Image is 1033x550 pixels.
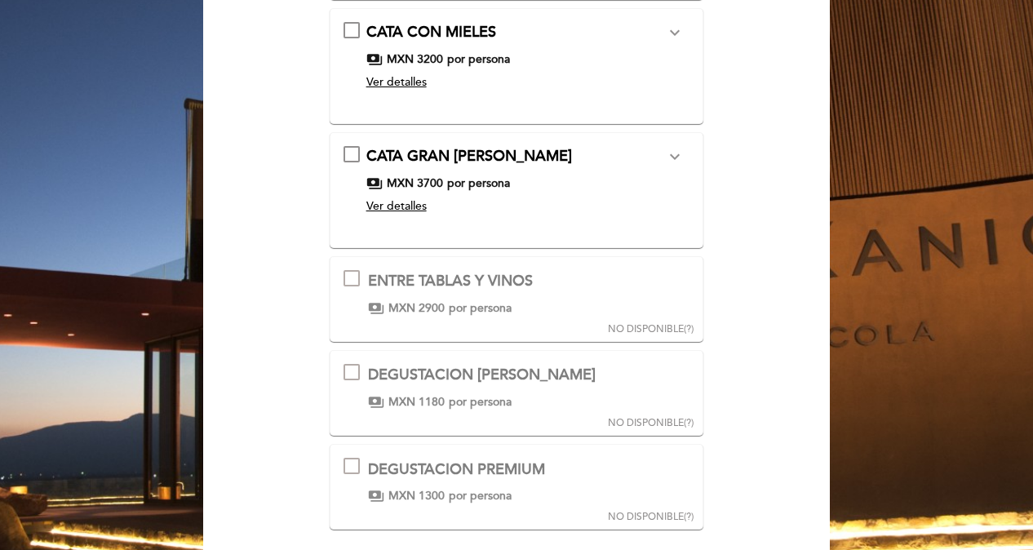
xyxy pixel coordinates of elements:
[388,300,445,317] span: MXN 2900
[344,146,690,221] md-checkbox: CATA GRAN RICARDO expand_more La sensación de la piel al tocar algo, los sonidos, sabores, imágen...
[608,416,694,430] div: (?)
[447,51,510,68] span: por persona
[449,300,512,317] span: por persona
[660,146,689,167] button: expand_more
[368,394,384,410] span: payments
[388,394,445,410] span: MXN 1180
[366,23,496,41] span: CATA CON MIELES
[608,510,694,524] div: (?)
[368,365,596,386] div: DEGUSTACION [PERSON_NAME]
[366,147,572,165] span: CATA GRAN [PERSON_NAME]
[660,22,689,43] button: expand_more
[368,300,384,317] span: payments
[603,351,698,431] button: NO DISPONIBLE(?)
[449,488,512,504] span: por persona
[665,23,685,42] i: expand_more
[344,22,690,97] md-checkbox: CATA CON MIELES expand_more Esta fascinante cata ofrece la oportunidad de degustar nuestros vinos...
[387,51,443,68] span: MXN 3200
[665,147,685,166] i: expand_more
[366,51,383,68] span: payments
[368,459,545,481] div: DEGUSTACION PREMIUM
[603,445,698,525] button: NO DISPONIBLE(?)
[608,417,684,429] span: NO DISPONIBLE
[368,271,533,292] div: ENTRE TABLAS Y VINOS
[608,322,694,336] div: (?)
[366,175,383,192] span: payments
[366,75,427,89] span: Ver detalles
[388,488,445,504] span: MXN 1300
[447,175,510,192] span: por persona
[449,394,512,410] span: por persona
[608,511,684,523] span: NO DISPONIBLE
[608,323,684,335] span: NO DISPONIBLE
[368,488,384,504] span: payments
[387,175,443,192] span: MXN 3700
[603,257,698,337] button: NO DISPONIBLE(?)
[366,199,427,213] span: Ver detalles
